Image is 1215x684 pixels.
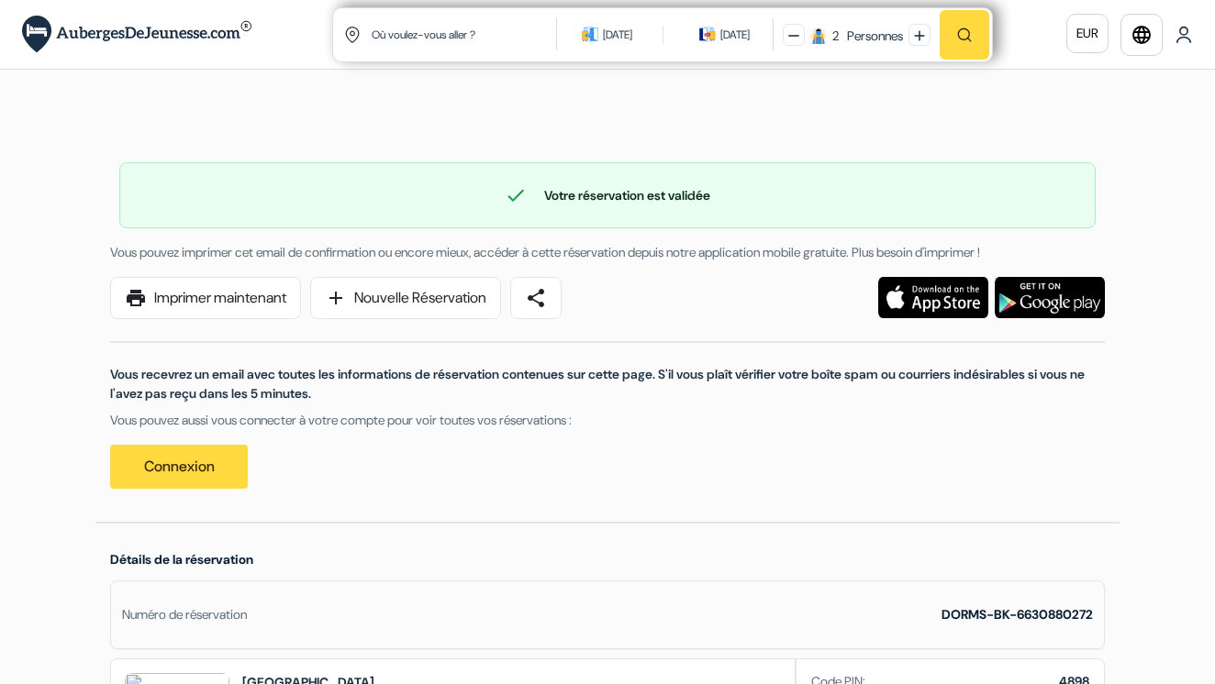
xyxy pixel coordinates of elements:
img: Téléchargez l'application gratuite [878,277,988,318]
a: share [510,277,562,319]
img: calendarIcon icon [699,26,716,42]
input: Ville, université ou logement [370,12,560,57]
img: guest icon [810,28,827,44]
span: share [525,287,547,309]
span: print [125,287,147,309]
i: language [1131,24,1153,46]
div: Votre réservation est validée [120,184,1095,206]
div: Numéro de réservation [122,605,247,624]
img: minus [788,30,799,41]
div: [DATE] [720,26,750,44]
a: Connexion [110,445,248,489]
img: AubergesDeJeunesse.com [22,16,251,53]
img: location icon [344,27,361,43]
img: calendarIcon icon [582,26,598,42]
span: Vous pouvez imprimer cet email de confirmation ou encore mieux, accéder à cette réservation depui... [110,244,980,260]
img: Téléchargez l'application gratuite [995,277,1105,318]
span: check [505,184,527,206]
div: 2 [832,27,839,46]
img: User Icon [1175,26,1193,44]
div: [DATE] [603,26,632,44]
p: Vous recevrez un email avec toutes les informations de réservation contenues sur cette page. S'il... [110,365,1105,403]
strong: DORMS-BK-6630880272 [942,606,1093,623]
a: printImprimer maintenant [110,277,301,319]
span: add [325,287,347,309]
p: Vous pouvez aussi vous connecter à votre compte pour voir toutes vos réservations : [110,411,1105,430]
a: EUR [1066,14,1109,53]
span: Détails de la réservation [110,551,253,568]
a: language [1120,14,1163,56]
div: Personnes [842,27,903,46]
img: plus [914,30,925,41]
a: addNouvelle Réservation [310,277,501,319]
